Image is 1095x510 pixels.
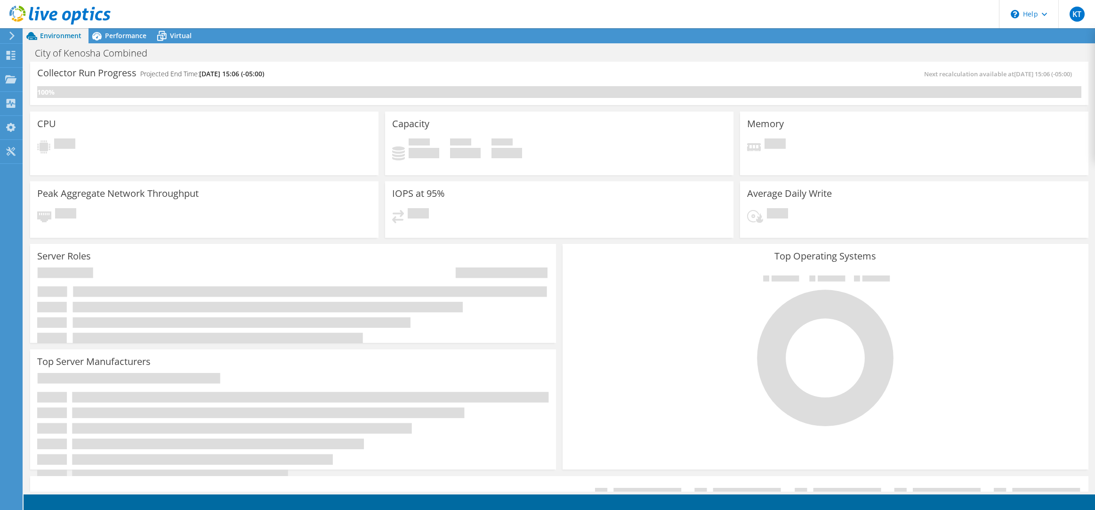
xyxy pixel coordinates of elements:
[491,148,522,158] h4: 0 GiB
[55,208,76,221] span: Pending
[1011,10,1019,18] svg: \n
[765,138,786,151] span: Pending
[1070,7,1085,22] span: KT
[54,138,75,151] span: Pending
[924,70,1077,78] span: Next recalculation available at
[747,188,832,199] h3: Average Daily Write
[409,138,430,148] span: Used
[570,251,1081,261] h3: Top Operating Systems
[747,119,784,129] h3: Memory
[408,208,429,221] span: Pending
[392,119,429,129] h3: Capacity
[170,31,192,40] span: Virtual
[37,356,151,367] h3: Top Server Manufacturers
[37,251,91,261] h3: Server Roles
[450,138,471,148] span: Free
[199,69,264,78] span: [DATE] 15:06 (-05:00)
[409,148,439,158] h4: 0 GiB
[450,148,481,158] h4: 0 GiB
[491,138,513,148] span: Total
[392,188,445,199] h3: IOPS at 95%
[767,208,788,221] span: Pending
[40,31,81,40] span: Environment
[1014,70,1072,78] span: [DATE] 15:06 (-05:00)
[105,31,146,40] span: Performance
[37,188,199,199] h3: Peak Aggregate Network Throughput
[140,69,264,79] h4: Projected End Time:
[31,48,162,58] h1: City of Kenosha Combined
[37,119,56,129] h3: CPU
